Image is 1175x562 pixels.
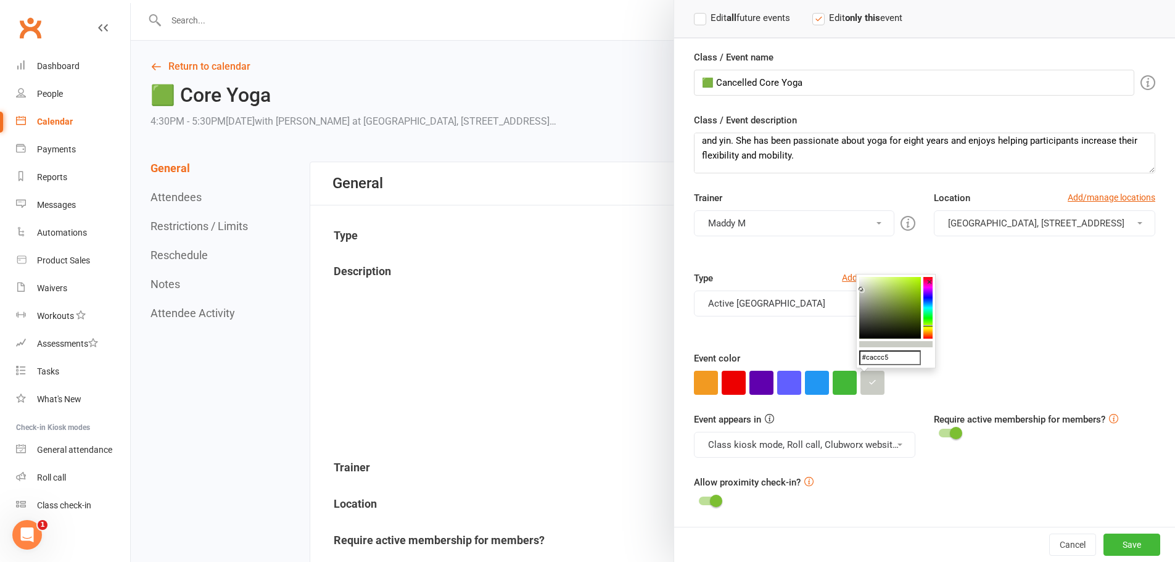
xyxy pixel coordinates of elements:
a: People [16,80,130,108]
a: Product Sales [16,247,130,275]
button: Cancel [1049,534,1096,556]
button: Save [1103,534,1160,556]
label: Require active membership for members? [934,414,1105,425]
a: Tasks [16,358,130,386]
a: General attendance kiosk mode [16,436,130,464]
div: People [37,89,63,99]
div: Assessments [37,339,98,349]
a: Waivers [16,275,130,302]
div: Workouts [37,311,74,321]
label: Class / Event description [694,113,797,128]
div: Messages [37,200,76,210]
strong: only this [845,12,880,23]
a: Class kiosk mode [16,492,130,519]
div: Reports [37,172,67,182]
a: Clubworx [15,12,46,43]
div: Automations [37,228,87,238]
div: Payments [37,144,76,154]
button: × [923,274,936,290]
a: Automations [16,219,130,247]
label: Edit future events [694,10,790,25]
div: Waivers [37,283,67,293]
label: Class / Event name [694,50,773,65]
div: Dashboard [37,61,80,71]
label: Allow proximity check-in? [694,475,801,490]
a: Messages [16,191,130,219]
label: Location [934,191,970,205]
a: Add/manage locations [1068,191,1155,204]
div: Class check-in [37,500,91,510]
label: Event color [694,351,740,366]
span: 1 [38,520,47,530]
a: What's New [16,386,130,413]
strong: all [727,12,736,23]
div: What's New [37,394,81,404]
iframe: Intercom live chat [12,520,42,550]
a: Roll call [16,464,130,492]
label: Event appears in [694,412,761,427]
a: Payments [16,136,130,163]
button: Maddy M [694,210,894,236]
a: Reports [16,163,130,191]
div: Tasks [37,366,59,376]
div: Calendar [37,117,73,126]
a: Assessments [16,330,130,358]
div: General attendance [37,445,112,455]
label: Trainer [694,191,722,205]
button: Class kiosk mode, Roll call, Clubworx website calendar and Mobile app [694,432,915,458]
a: Dashboard [16,52,130,80]
button: Active [GEOGRAPHIC_DATA] [694,291,915,316]
a: Add/manage types [842,271,915,284]
button: [GEOGRAPHIC_DATA], [STREET_ADDRESS] [934,210,1155,236]
label: Edit event [812,10,902,25]
input: Enter event name [694,70,1134,96]
a: Workouts [16,302,130,330]
div: Product Sales [37,255,90,265]
label: Type [694,271,713,286]
span: [GEOGRAPHIC_DATA], [STREET_ADDRESS] [948,218,1124,229]
div: Roll call [37,473,66,482]
a: Calendar [16,108,130,136]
